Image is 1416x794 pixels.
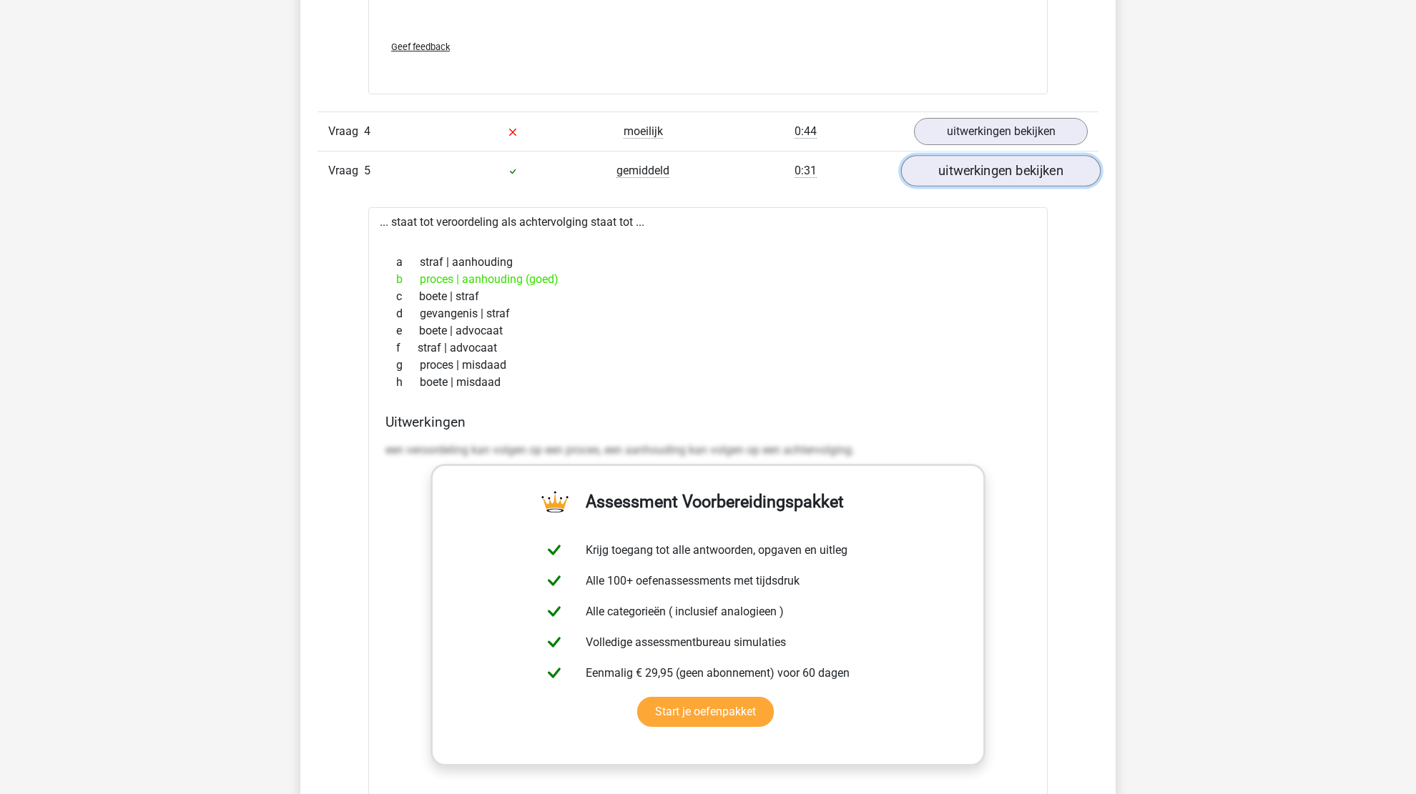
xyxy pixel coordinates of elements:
[328,123,364,140] span: Vraag
[328,162,364,179] span: Vraag
[637,697,774,727] a: Start je oefenpakket
[385,322,1031,339] div: boete | advocaat
[795,124,817,139] span: 0:44
[795,164,817,178] span: 0:31
[385,414,1031,430] h4: Uitwerkingen
[396,288,419,305] span: c
[901,155,1101,187] a: uitwerkingen bekijken
[396,254,420,271] span: a
[385,339,1031,357] div: straf | advocaat
[364,164,370,177] span: 5
[364,124,370,138] span: 4
[914,118,1088,145] a: uitwerkingen bekijken
[385,442,1031,459] p: een veroordeling kan volgen op een proces, een aanhouding kan volgen op een achtervolging.
[385,305,1031,322] div: gevangenis | straf
[385,288,1031,305] div: boete | straf
[396,271,420,288] span: b
[396,322,419,339] span: e
[385,374,1031,391] div: boete | misdaad
[396,305,420,322] span: d
[391,41,450,52] span: Geef feedback
[396,374,420,391] span: h
[396,357,420,374] span: g
[396,339,418,357] span: f
[385,357,1031,374] div: proces | misdaad
[385,271,1031,288] div: proces | aanhouding (goed)
[624,124,663,139] span: moeilijk
[616,164,669,178] span: gemiddeld
[385,254,1031,271] div: straf | aanhouding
